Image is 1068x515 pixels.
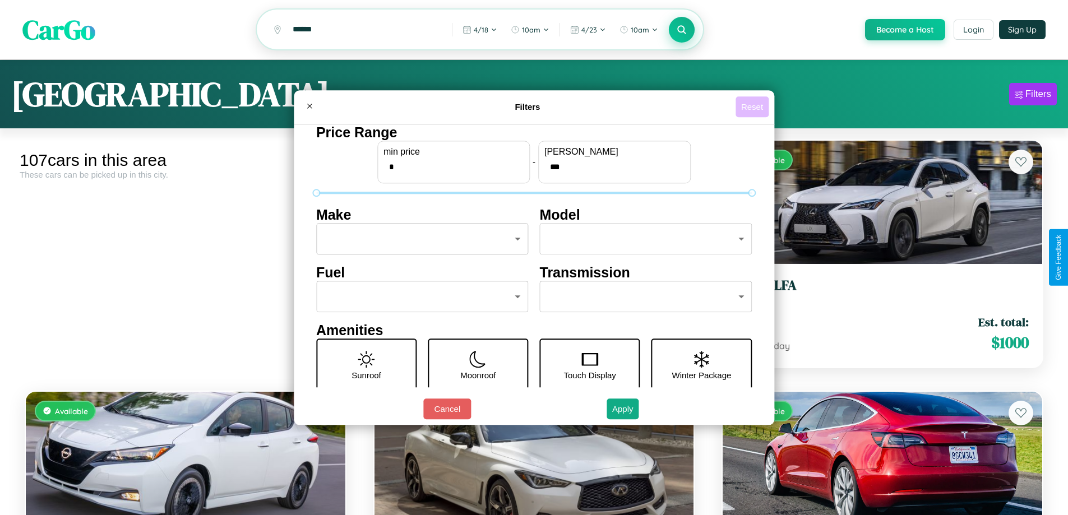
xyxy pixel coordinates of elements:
[544,147,685,157] label: [PERSON_NAME]
[766,340,790,351] span: / day
[320,102,736,112] h4: Filters
[631,25,649,34] span: 10am
[999,20,1046,39] button: Sign Up
[607,398,639,419] button: Apply
[540,207,752,223] h4: Model
[614,21,664,39] button: 10am
[736,277,1029,294] h3: Lexus LFA
[736,277,1029,305] a: Lexus LFA2020
[20,151,352,170] div: 107 cars in this area
[383,147,524,157] label: min price
[978,314,1029,330] span: Est. total:
[20,170,352,179] div: These cars can be picked up in this city.
[563,368,616,383] p: Touch Display
[1055,235,1062,280] div: Give Feedback
[457,21,503,39] button: 4/18
[865,19,945,40] button: Become a Host
[991,331,1029,354] span: $ 1000
[352,368,381,383] p: Sunroof
[316,124,752,141] h4: Price Range
[474,25,488,34] span: 4 / 18
[11,71,330,117] h1: [GEOGRAPHIC_DATA]
[736,96,769,117] button: Reset
[1025,89,1051,100] div: Filters
[565,21,612,39] button: 4/23
[316,207,529,223] h4: Make
[533,154,535,169] p: -
[460,368,496,383] p: Moonroof
[505,21,555,39] button: 10am
[316,322,752,338] h4: Amenities
[423,398,471,419] button: Cancel
[316,265,529,281] h4: Fuel
[522,25,540,34] span: 10am
[954,20,993,40] button: Login
[540,265,752,281] h4: Transmission
[672,368,732,383] p: Winter Package
[1009,83,1057,105] button: Filters
[22,11,95,48] span: CarGo
[55,406,88,416] span: Available
[581,25,597,34] span: 4 / 23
